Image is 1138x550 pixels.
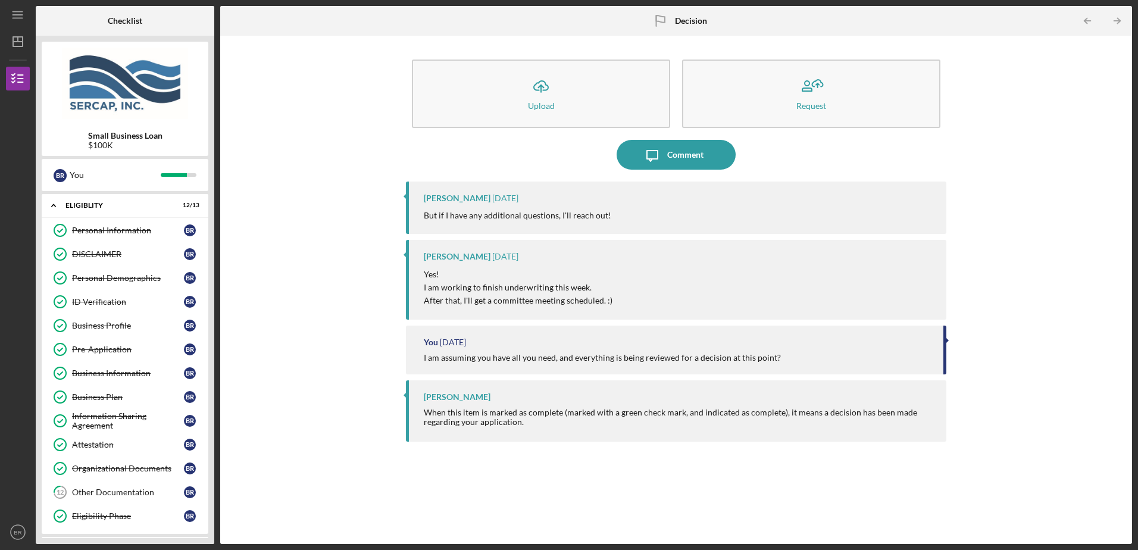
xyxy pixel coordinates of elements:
div: Information Sharing Agreement [72,411,184,430]
a: Business PlanBR [48,385,202,409]
tspan: 12 [57,489,64,496]
div: B R [184,486,196,498]
a: AttestationBR [48,433,202,457]
div: Business Plan [72,392,184,402]
button: Upload [412,60,670,128]
div: Organizational Documents [72,464,184,473]
div: Business Information [72,368,184,378]
p: But if I have any additional questions, I'll reach out! [424,209,611,222]
div: B R [184,367,196,379]
b: Small Business Loan [88,131,162,140]
div: B R [184,462,196,474]
div: You [424,337,438,347]
div: B R [184,320,196,332]
div: [PERSON_NAME] [424,392,490,402]
p: I am working to finish underwriting this week. [424,281,612,294]
div: [PERSON_NAME] [424,252,490,261]
div: B R [184,510,196,522]
div: When this item is marked as complete (marked with a green check mark, and indicated as complete),... [424,408,934,427]
div: Pre-Application [72,345,184,354]
div: Personal Information [72,226,184,235]
a: Eligibility PhaseBR [48,504,202,528]
div: B R [184,272,196,284]
div: DISCLAIMER [72,249,184,259]
div: Other Documentation [72,487,184,497]
div: Personal Demographics [72,273,184,283]
div: B R [184,296,196,308]
div: Eligibility Phase [72,511,184,521]
div: Business Profile [72,321,184,330]
div: Comment [667,140,704,170]
div: B R [184,224,196,236]
a: 12Other DocumentationBR [48,480,202,504]
div: B R [184,343,196,355]
b: Checklist [108,16,142,26]
div: Upload [528,101,555,110]
button: Comment [617,140,736,170]
button: BR [6,520,30,544]
div: Attestation [72,440,184,449]
a: Information Sharing AgreementBR [48,409,202,433]
a: DISCLAIMERBR [48,242,202,266]
div: B R [184,248,196,260]
a: Personal InformationBR [48,218,202,242]
div: B R [184,439,196,451]
a: Personal DemographicsBR [48,266,202,290]
a: ID VerificationBR [48,290,202,314]
div: Request [796,101,826,110]
p: Yes! [424,268,612,281]
div: 12 / 13 [178,202,199,209]
div: B R [184,391,196,403]
a: Business ProfileBR [48,314,202,337]
div: You [70,165,161,185]
time: 2025-08-05 13:50 [492,252,518,261]
p: After that, I'll get a committee meeting scheduled. :) [424,294,612,307]
time: 2025-08-05 13:16 [440,337,466,347]
text: BR [14,529,21,536]
div: ID Verification [72,297,184,307]
b: Decision [675,16,707,26]
time: 2025-08-05 13:50 [492,193,518,203]
div: [PERSON_NAME] [424,193,490,203]
button: Request [682,60,940,128]
div: I am assuming you have all you need, and everything is being reviewed for a decision at this point? [424,353,781,362]
a: Pre-ApplicationBR [48,337,202,361]
a: Organizational DocumentsBR [48,457,202,480]
div: B R [184,415,196,427]
img: Product logo [42,48,208,119]
div: $100K [88,140,162,150]
div: B R [54,169,67,182]
a: Business InformationBR [48,361,202,385]
div: Eligiblity [65,202,170,209]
